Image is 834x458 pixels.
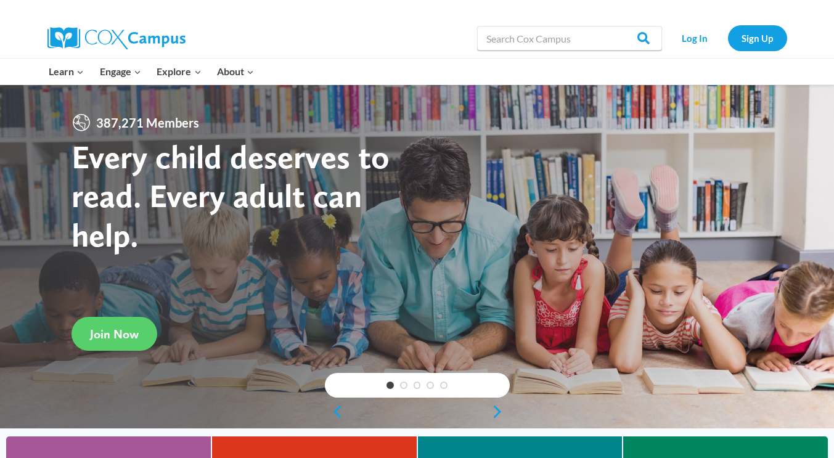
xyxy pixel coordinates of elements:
[217,63,254,80] span: About
[477,26,662,51] input: Search Cox Campus
[728,25,787,51] a: Sign Up
[668,25,722,51] a: Log In
[49,63,84,80] span: Learn
[440,382,448,389] a: 5
[400,382,407,389] a: 2
[491,404,510,419] a: next
[90,327,139,341] span: Join Now
[72,137,390,255] strong: Every child deserves to read. Every adult can help.
[72,317,157,351] a: Join Now
[386,382,394,389] a: 1
[668,25,787,51] nav: Secondary Navigation
[100,63,141,80] span: Engage
[157,63,201,80] span: Explore
[325,399,510,424] div: content slider buttons
[325,404,343,419] a: previous
[414,382,421,389] a: 3
[47,27,186,49] img: Cox Campus
[91,113,204,133] span: 387,271 Members
[427,382,434,389] a: 4
[41,59,262,84] nav: Primary Navigation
